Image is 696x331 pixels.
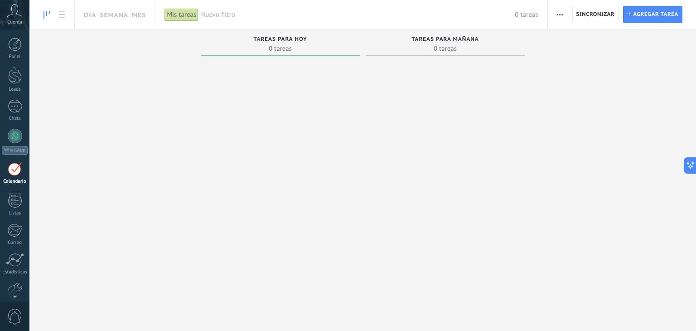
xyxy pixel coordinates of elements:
[371,36,520,44] div: Tareas para mañana
[623,6,682,23] button: Agregar tarea
[633,6,678,23] span: Agregar tarea
[2,54,28,60] div: Panel
[206,44,355,53] span: 0 tareas
[206,36,355,44] div: Tareas para hoy
[576,12,615,17] span: Sincronizar
[572,6,619,23] button: Sincronizar
[2,179,28,185] div: Calendario
[553,6,566,23] button: Más
[253,36,307,43] span: Tareas para hoy
[515,10,538,19] span: 0 tareas
[164,8,198,21] div: Mis tareas
[39,6,54,24] a: To-do line
[2,240,28,246] div: Correo
[7,19,22,25] span: Cuenta
[371,44,520,53] span: 0 tareas
[411,36,479,43] span: Tareas para mañana
[2,116,28,122] div: Chats
[2,146,28,155] div: WhatsApp
[2,210,28,216] div: Listas
[2,269,28,275] div: Estadísticas
[54,6,70,24] a: To-do list
[2,87,28,92] div: Leads
[201,10,515,19] span: Nuevo filtro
